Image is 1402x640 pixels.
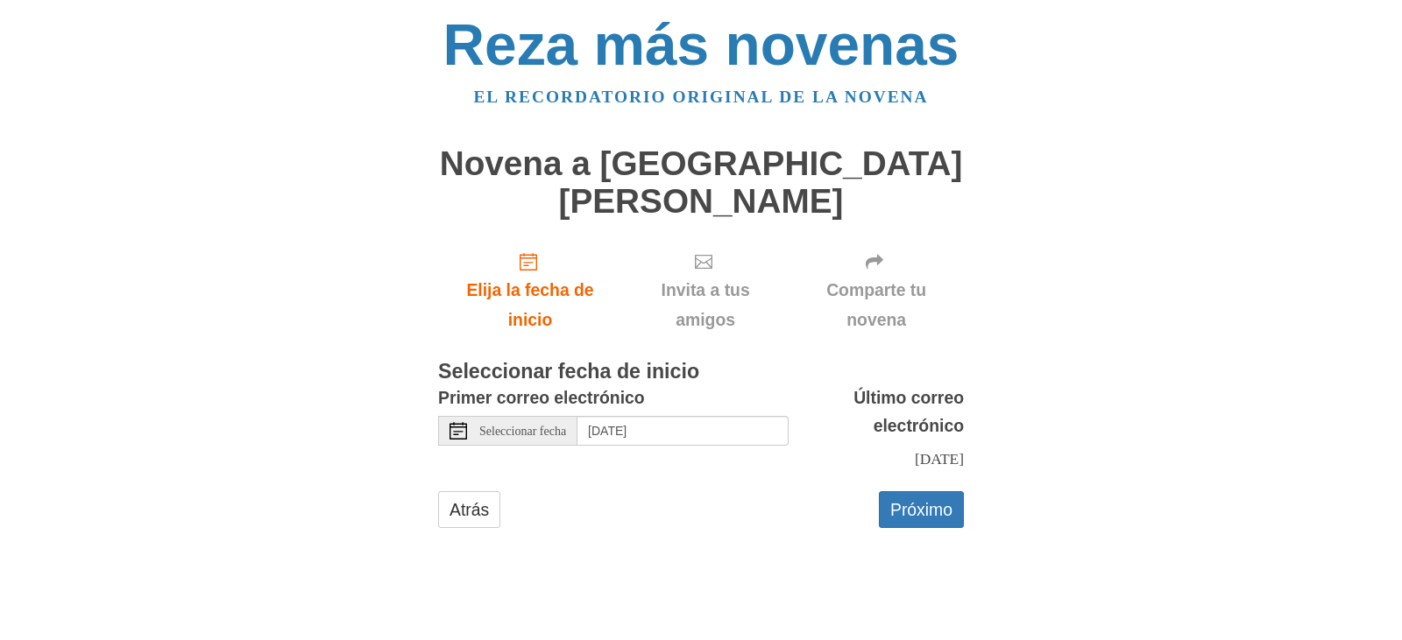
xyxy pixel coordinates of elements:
[443,12,959,77] a: Reza más novenas
[466,280,593,329] font: Elija la fecha de inicio
[438,491,500,528] a: Atrás
[450,500,489,519] font: Atrás
[662,280,750,329] font: Invita a tus amigos
[879,491,964,528] button: Próximo
[473,88,928,106] a: El recordatorio original de la novena
[438,360,699,383] font: Seleccionar fecha de inicio
[853,388,964,436] font: Último correo electrónico
[479,425,566,438] font: Seleccionar fecha
[438,388,645,407] font: Primer correo electrónico
[890,500,952,519] font: Próximo
[789,237,964,344] div: Haga clic en "Siguiente" para confirmar su fecha de inicio primero.
[622,237,789,344] div: Haga clic en "Siguiente" para confirmar su fecha de inicio primero.
[440,144,963,220] font: Novena a [GEOGRAPHIC_DATA][PERSON_NAME]
[826,280,926,329] font: Comparte tu novena
[438,237,622,344] a: Elija la fecha de inicio
[915,450,964,468] font: [DATE]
